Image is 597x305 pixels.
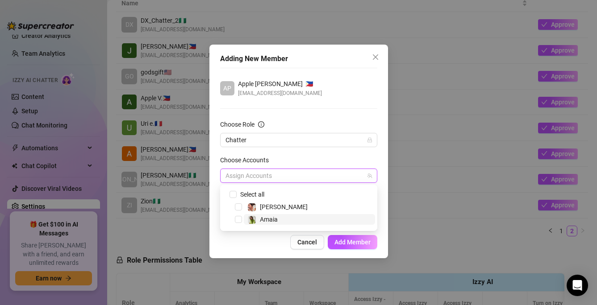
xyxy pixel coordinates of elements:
[238,79,303,89] span: Apple [PERSON_NAME]
[248,203,256,211] img: Taylor
[238,89,322,98] span: [EMAIL_ADDRESS][DOMAIN_NAME]
[290,235,324,249] button: Cancel
[238,79,322,89] div: 🇵🇭
[220,155,275,165] label: Choose Accounts
[235,216,242,223] span: Select tree node
[297,239,317,246] span: Cancel
[235,203,242,210] span: Select tree node
[367,137,372,143] span: lock
[223,83,231,93] span: AP
[372,54,379,61] span: close
[260,216,278,223] span: Amaia
[237,190,268,199] span: Select all
[567,275,588,296] div: Open Intercom Messenger
[258,121,264,128] span: info-circle
[368,54,383,61] span: Close
[334,239,371,246] span: Add Member
[328,235,377,249] button: Add Member
[248,216,256,224] img: Amaia
[225,133,372,147] span: Chatter
[220,120,255,129] div: Choose Role
[367,173,372,178] span: team
[260,203,308,210] span: [PERSON_NAME]
[368,50,383,64] button: Close
[220,54,377,64] div: Adding New Member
